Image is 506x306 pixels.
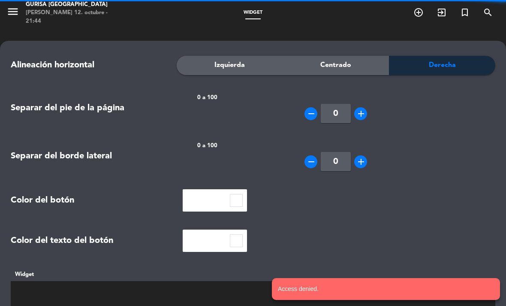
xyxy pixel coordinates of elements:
[11,234,164,248] div: Color del texto del botón
[430,5,453,20] span: WALK IN
[306,109,316,119] i: remove
[11,270,495,279] div: Widget
[193,93,495,102] div: 0 a 100
[413,7,424,18] i: add_circle_outline
[483,7,493,18] i: search
[354,107,367,120] button: add
[304,155,317,168] button: remove
[26,0,120,9] div: Gurisa [GEOGRAPHIC_DATA]
[11,101,164,115] div: Separar del pie de la página
[11,149,164,164] div: Separar del borde lateral
[11,58,164,73] div: Alineación horizontal
[320,60,351,71] span: Centrado
[407,5,430,20] span: RESERVAR MESA
[356,157,366,167] i: add
[304,107,317,120] button: remove
[453,5,476,20] span: Reserva especial
[460,7,470,18] i: turned_in_not
[214,60,245,71] span: Izquierda
[356,109,366,119] i: add
[193,141,495,150] div: 0 a 100
[354,155,367,168] button: add
[429,60,456,71] span: Derecha
[437,7,447,18] i: exit_to_app
[476,5,500,20] span: BUSCAR
[6,5,19,18] i: menu
[26,9,120,25] div: [PERSON_NAME] 12. octubre - 21:44
[6,5,19,21] button: menu
[306,157,316,167] i: remove
[272,278,500,300] notyf-toast: Access denied.
[11,194,164,208] div: Color del botón
[239,10,267,15] span: Widget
